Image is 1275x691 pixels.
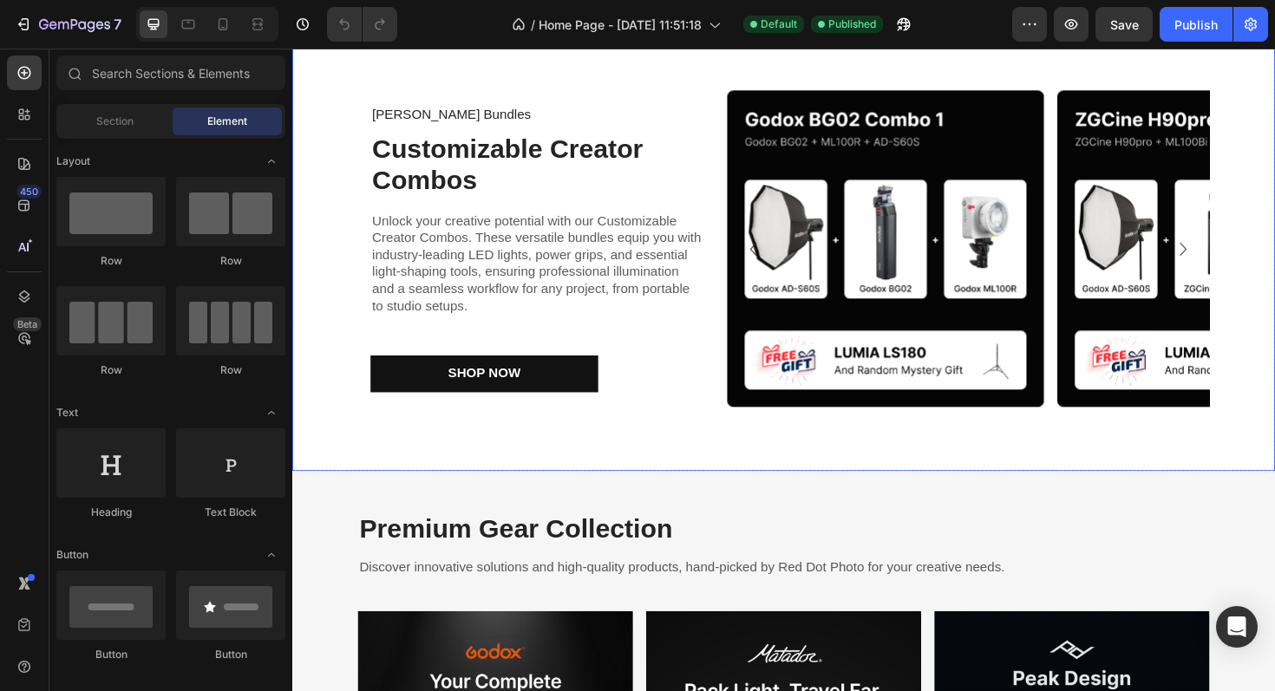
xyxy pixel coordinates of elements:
[1110,17,1139,32] span: Save
[327,7,397,42] div: Undo/Redo
[761,16,797,32] span: Default
[56,362,166,378] div: Row
[16,185,42,199] div: 450
[56,405,78,420] span: Text
[176,253,285,269] div: Row
[7,7,129,42] button: 7
[96,114,134,129] span: Section
[1216,606,1258,648] div: Open Intercom Messenger
[539,16,702,34] span: Home Page - [DATE] 11:51:18
[176,362,285,378] div: Row
[176,647,285,662] div: Button
[531,16,535,34] span: /
[810,44,1146,380] a: Customizable Creator Combos
[56,55,285,90] input: Search Sections & Elements
[56,547,88,563] span: Button
[56,153,90,169] span: Layout
[114,14,121,35] p: 7
[71,538,970,563] p: Discover innovative solutions and high-quality products, hand-picked by Red Dot Photo for your cr...
[258,399,285,427] span: Toggle open
[1095,7,1153,42] button: Save
[207,114,247,129] span: Element
[56,647,166,662] div: Button
[461,44,796,380] a: Customizable Creator Combos
[292,49,1275,691] iframe: Design area
[13,317,42,331] div: Beta
[258,147,285,175] span: Toggle open
[56,505,166,520] div: Heading
[1160,7,1232,42] button: Publish
[176,505,285,520] div: Text Block
[828,16,876,32] span: Published
[69,489,971,529] h2: Premium Gear Collection
[1174,16,1218,34] div: Publish
[930,199,958,226] button: Carousel Next Arrow
[56,253,166,269] div: Row
[258,541,285,569] span: Toggle open
[474,199,502,226] button: Carousel Back Arrow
